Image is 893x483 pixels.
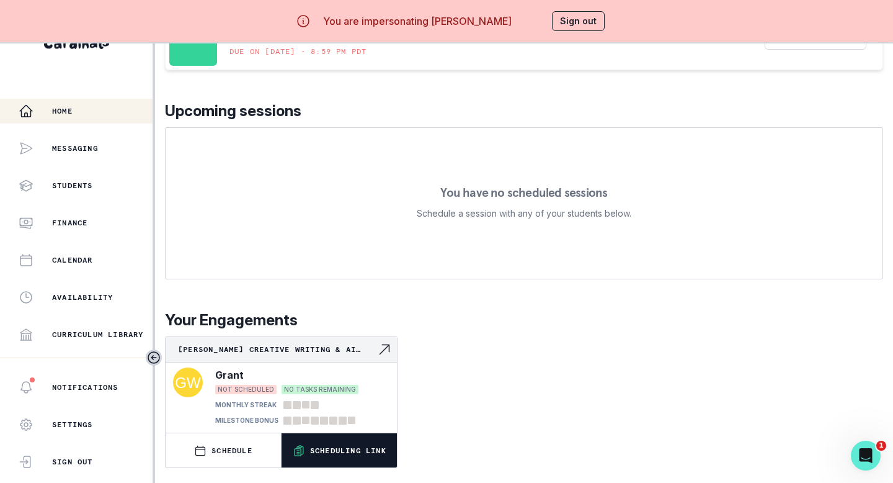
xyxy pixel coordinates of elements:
button: Scheduling Link [282,433,397,467]
p: Your Engagements [165,309,883,332]
p: Messaging [52,143,98,153]
p: Availability [52,292,113,302]
p: Grant [215,368,244,382]
button: Toggle sidebar [146,350,162,366]
p: MILESTONE BONUS [215,416,278,425]
p: Due on [DATE] • 8:59 PM PDT [229,47,367,56]
p: Curriculum Library [52,330,144,340]
span: 1 [876,441,886,451]
p: Home [52,106,73,116]
p: MONTHLY STREAK [215,400,277,410]
span: NO TASKS REMAINING [282,385,358,394]
p: Upcoming sessions [165,100,883,122]
svg: Navigate to engagement page [377,342,392,357]
p: Students [52,181,93,191]
p: Scheduling Link [310,446,386,456]
span: NOT SCHEDULED [215,385,277,394]
iframe: Intercom live chat [851,441,881,471]
p: Finance [52,218,87,228]
p: Schedule a session with any of your students below. [417,206,631,221]
p: You are impersonating [PERSON_NAME] [323,14,512,29]
p: [PERSON_NAME] Creative Writing & AI Passion Project [178,345,377,354]
p: SCHEDULE [211,446,252,456]
a: [PERSON_NAME] Creative Writing & AI Passion ProjectNavigate to engagement pageGrantNOT SCHEDULEDN... [166,337,397,428]
p: Notifications [52,382,118,392]
p: Calendar [52,255,93,265]
p: You have no scheduled sessions [440,186,607,199]
button: SCHEDULE [166,433,281,467]
button: Sign out [552,11,605,31]
img: svg [173,368,203,397]
p: Sign Out [52,457,93,467]
p: Settings [52,420,93,430]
